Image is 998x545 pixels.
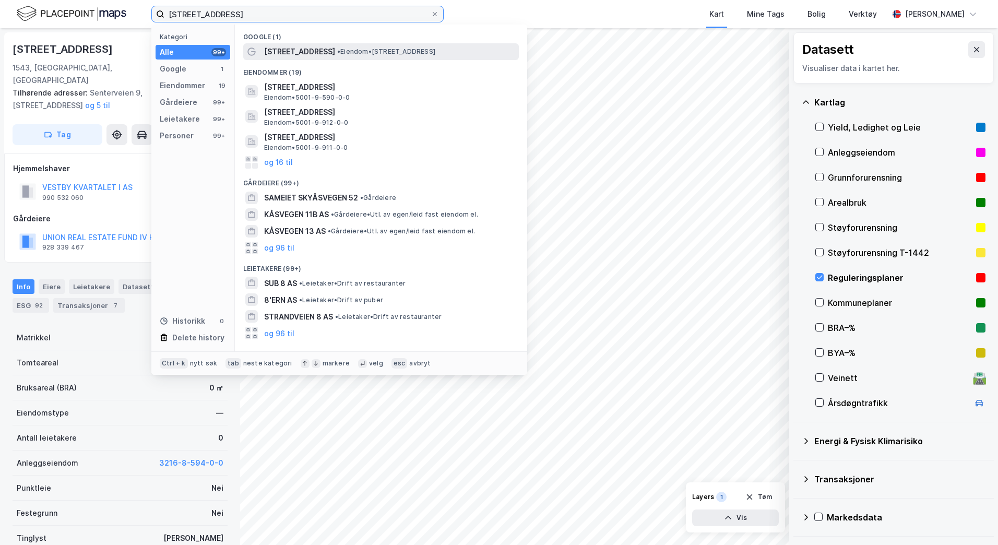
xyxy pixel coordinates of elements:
div: Gårdeiere [160,96,197,109]
span: Tilhørende adresser: [13,88,90,97]
input: Søk på adresse, matrikkel, gårdeiere, leietakere eller personer [164,6,431,22]
div: neste kategori [243,359,292,368]
div: Antall leietakere [17,432,77,444]
div: Veinett [828,372,969,384]
div: 99+ [211,115,226,123]
div: 99+ [211,98,226,106]
span: Eiendom • 5001-9-912-0-0 [264,119,348,127]
span: • [337,48,340,55]
div: Senterveien 9, [STREET_ADDRESS] [13,87,219,112]
div: Datasett [118,279,158,294]
div: Årsdøgntrafikk [828,397,969,409]
div: Personer [160,129,194,142]
div: BYA–% [828,347,972,359]
span: Leietaker • Drift av restauranter [335,313,442,321]
button: Tag [13,124,102,145]
div: avbryt [409,359,431,368]
div: Ctrl + k [160,358,188,369]
span: KÅSVEGEN 13 AS [264,225,326,238]
div: 928 339 467 [42,243,84,252]
div: 92 [33,300,45,311]
span: KÅSVEGEN 11B AS [264,208,329,221]
div: [PERSON_NAME] [905,8,965,20]
span: Gårdeiere • Utl. av egen/leid fast eiendom el. [328,227,475,235]
div: Leietakere (99+) [235,256,527,275]
div: 0 [218,317,226,325]
div: Layers [692,493,714,501]
div: — [216,407,223,419]
div: 1543, [GEOGRAPHIC_DATA], [GEOGRAPHIC_DATA] [13,62,186,87]
div: Leietakere [160,113,200,125]
img: logo.f888ab2527a4732fd821a326f86c7f29.svg [17,5,126,23]
div: markere [323,359,350,368]
span: STRANDVEIEN 8 AS [264,311,333,323]
span: • [299,279,302,287]
div: 19 [218,81,226,90]
button: Tøm [739,489,779,505]
div: Kategori [160,33,230,41]
div: 990 532 060 [42,194,84,202]
div: Kart [709,8,724,20]
span: [STREET_ADDRESS] [264,131,515,144]
div: Nei [211,507,223,519]
div: Tinglyst [17,532,46,544]
div: tab [225,358,241,369]
span: [STREET_ADDRESS] [264,106,515,119]
span: Leietaker • Drift av puber [299,296,383,304]
span: • [299,296,302,304]
div: Bruksareal (BRA) [17,382,77,394]
div: 0 ㎡ [209,382,223,394]
div: Delete history [172,331,224,344]
div: Eiere [39,279,65,294]
div: Google (1) [235,25,527,43]
div: Visualiser data i kartet her. [802,62,985,75]
div: Gårdeiere [13,212,227,225]
div: Eiendomstype [17,407,69,419]
div: BRA–% [828,322,972,334]
div: Energi & Fysisk Klimarisiko [814,435,985,447]
div: Kommuneplaner [828,297,972,309]
span: • [335,313,338,321]
div: Kontrollprogram for chat [946,495,998,545]
div: Eiendommer [160,79,205,92]
span: Eiendom • 5001-9-590-0-0 [264,93,350,102]
button: og 96 til [264,327,294,339]
div: Kartlag [814,96,985,109]
span: SUB 8 AS [264,277,297,290]
div: 🛣️ [972,371,987,385]
span: Gårdeiere • Utl. av egen/leid fast eiendom el. [331,210,478,219]
span: • [328,227,331,235]
div: [STREET_ADDRESS] [13,41,115,57]
div: Transaksjoner [53,298,125,313]
div: Alle [160,46,174,58]
div: Personer (99+) [235,341,527,360]
div: Anleggseiendom [828,146,972,159]
span: [STREET_ADDRESS] [264,45,335,58]
div: 1 [218,65,226,73]
div: velg [369,359,383,368]
div: Bolig [807,8,826,20]
span: 8'ERN AS [264,294,297,306]
button: Vis [692,510,779,526]
div: Gårdeiere (99+) [235,171,527,189]
span: • [331,210,334,218]
span: • [360,194,363,202]
div: Hjemmelshaver [13,162,227,175]
iframe: Chat Widget [946,495,998,545]
span: [STREET_ADDRESS] [264,81,515,93]
div: [PERSON_NAME] [163,532,223,544]
div: Verktøy [849,8,877,20]
div: Yield, Ledighet og Leie [828,121,972,134]
span: Gårdeiere [360,194,396,202]
div: Festegrunn [17,507,57,519]
div: 1 [716,492,727,502]
div: Tomteareal [17,357,58,369]
div: Eiendommer (19) [235,60,527,79]
div: Datasett [802,41,854,58]
span: SAMEIET SKYÅSVEGEN 52 [264,192,358,204]
div: Matrikkel [17,331,51,344]
div: Historikk [160,315,205,327]
div: Arealbruk [828,196,972,209]
div: 99+ [211,48,226,56]
div: Google [160,63,186,75]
